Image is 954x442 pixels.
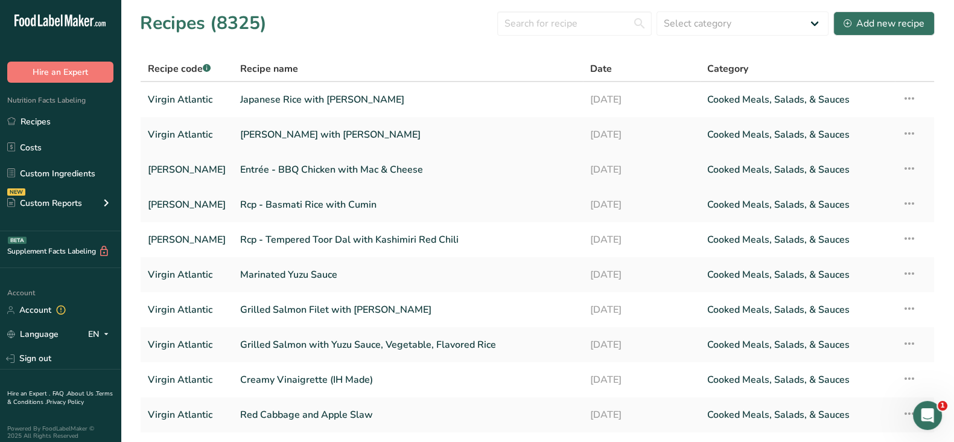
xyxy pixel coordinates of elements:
[148,157,226,182] a: [PERSON_NAME]
[240,367,576,392] a: Creamy Vinaigrette (IH Made)
[7,389,50,398] a: Hire an Expert .
[7,188,25,196] div: NEW
[8,237,27,244] div: BETA
[148,262,226,287] a: Virgin Atlantic
[240,227,576,252] a: Rcp - Tempered Toor Dal with Kashimiri Red Chili
[707,87,888,112] a: Cooked Meals, Salads, & Sauces
[590,297,693,322] a: [DATE]
[590,62,612,76] span: Date
[7,389,113,406] a: Terms & Conditions .
[590,402,693,428] a: [DATE]
[7,62,113,83] button: Hire an Expert
[938,401,947,411] span: 1
[148,332,226,357] a: Virgin Atlantic
[240,122,576,147] a: [PERSON_NAME] with [PERSON_NAME]
[148,87,226,112] a: Virgin Atlantic
[913,401,942,430] iframe: Intercom live chat
[590,87,693,112] a: [DATE]
[707,62,748,76] span: Category
[590,122,693,147] a: [DATE]
[52,389,67,398] a: FAQ .
[67,389,96,398] a: About Us .
[707,402,888,428] a: Cooked Meals, Salads, & Sauces
[240,157,576,182] a: Entrée - BBQ Chicken with Mac & Cheese
[240,332,576,357] a: Grilled Salmon with Yuzu Sauce, Vegetable, Flavored Rice
[590,227,693,252] a: [DATE]
[590,367,693,392] a: [DATE]
[148,297,226,322] a: Virgin Atlantic
[844,16,924,31] div: Add new recipe
[590,262,693,287] a: [DATE]
[240,192,576,217] a: Rcp - Basmati Rice with Cumin
[707,157,888,182] a: Cooked Meals, Salads, & Sauces
[240,62,298,76] span: Recipe name
[148,122,226,147] a: Virgin Atlantic
[707,227,888,252] a: Cooked Meals, Salads, & Sauces
[7,197,82,210] div: Custom Reports
[148,227,226,252] a: [PERSON_NAME]
[707,192,888,217] a: Cooked Meals, Salads, & Sauces
[148,62,211,75] span: Recipe code
[240,402,576,428] a: Red Cabbage and Apple Slaw
[140,10,267,37] h1: Recipes (8325)
[590,157,693,182] a: [DATE]
[7,425,113,440] div: Powered By FoodLabelMaker © 2025 All Rights Reserved
[148,192,226,217] a: [PERSON_NAME]
[497,11,652,36] input: Search for recipe
[707,332,888,357] a: Cooked Meals, Salads, & Sauces
[707,367,888,392] a: Cooked Meals, Salads, & Sauces
[707,297,888,322] a: Cooked Meals, Salads, & Sauces
[240,262,576,287] a: Marinated Yuzu Sauce
[707,262,888,287] a: Cooked Meals, Salads, & Sauces
[240,297,576,322] a: Grilled Salmon Filet with [PERSON_NAME]
[590,332,693,357] a: [DATE]
[240,87,576,112] a: Japanese Rice with [PERSON_NAME]
[707,122,888,147] a: Cooked Meals, Salads, & Sauces
[7,324,59,345] a: Language
[833,11,935,36] button: Add new recipe
[590,192,693,217] a: [DATE]
[148,367,226,392] a: Virgin Atlantic
[46,398,84,406] a: Privacy Policy
[148,402,226,428] a: Virgin Atlantic
[88,327,113,342] div: EN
